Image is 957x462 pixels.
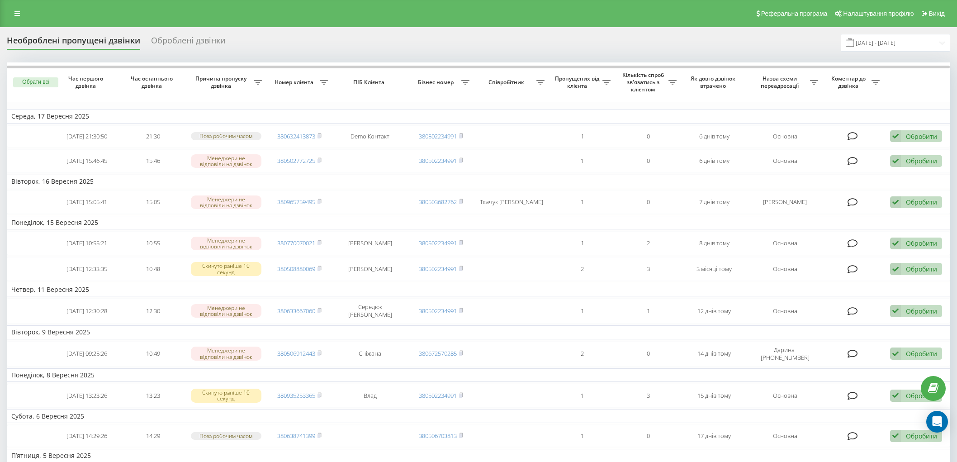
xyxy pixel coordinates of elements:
td: Середа, 17 Вересня 2025 [7,110,950,123]
div: Обробити [906,265,937,273]
td: Вівторок, 16 Вересня 2025 [7,175,950,188]
td: [PERSON_NAME] [747,190,823,214]
td: 0 [615,149,681,173]
td: 2 [549,257,615,281]
td: 8 днів тому [681,231,747,255]
td: Влад [332,384,408,408]
span: Кількість спроб зв'язатись з клієнтом [620,71,668,93]
div: Менеджери не відповіли на дзвінок [191,304,262,318]
td: Середюк [PERSON_NAME] [332,298,408,324]
a: 380506703813 [419,432,457,440]
td: 6 днів тому [681,125,747,148]
span: Вихід [929,10,945,17]
td: [PERSON_NAME] [332,257,408,281]
div: Обробити [906,349,937,358]
span: Налаштування профілю [843,10,914,17]
td: 15:05 [120,190,186,214]
a: 380633667060 [277,307,315,315]
a: 380770070021 [277,239,315,247]
td: Основна [747,125,823,148]
button: Обрати всі [13,77,58,87]
td: [PERSON_NAME] [332,231,408,255]
div: Необроблені пропущені дзвінки [7,36,140,50]
td: 13:23 [120,384,186,408]
td: 21:30 [120,125,186,148]
td: 12 днів тому [681,298,747,324]
div: Оброблені дзвінки [151,36,225,50]
div: Open Intercom Messenger [926,411,948,433]
td: 15 днів тому [681,384,747,408]
td: 2 [615,231,681,255]
td: [DATE] 15:05:41 [54,190,120,214]
span: Пропущених від клієнта [554,75,602,89]
a: 380965759495 [277,198,315,206]
span: Реферальна програма [761,10,828,17]
td: Субота, 6 Вересня 2025 [7,410,950,423]
div: Скинуто раніше 10 секунд [191,389,262,402]
td: 1 [549,425,615,447]
td: Понеділок, 8 Вересня 2025 [7,368,950,382]
td: 1 [549,384,615,408]
td: [DATE] 10:55:21 [54,231,120,255]
div: Обробити [906,157,937,165]
td: Demo Контакт [332,125,408,148]
span: Час останнього дзвінка [128,75,179,89]
td: 1 [549,149,615,173]
a: 380502234991 [419,157,457,165]
td: [DATE] 14:29:26 [54,425,120,447]
span: Номер клієнта [271,79,320,86]
a: 380502234991 [419,307,457,315]
td: 14:29 [120,425,186,447]
div: Обробити [906,198,937,206]
div: Поза робочим часом [191,432,262,440]
td: 3 місяці тому [681,257,747,281]
span: Коментар до дзвінка [827,75,872,89]
a: 380508880069 [277,265,315,273]
td: 1 [549,231,615,255]
a: 380506912443 [277,349,315,357]
td: 15:46 [120,149,186,173]
span: Бізнес номер [412,79,461,86]
td: Cніжана [332,341,408,367]
a: 380502234991 [419,132,457,140]
td: [DATE] 13:23:26 [54,384,120,408]
td: 0 [615,125,681,148]
div: Менеджери не відповіли на дзвінок [191,237,262,250]
a: 380632413873 [277,132,315,140]
span: Співробітник [478,79,537,86]
td: [DATE] 21:30:50 [54,125,120,148]
td: [DATE] 12:30:28 [54,298,120,324]
div: Поза робочим часом [191,132,262,140]
span: Як довго дзвінок втрачено [689,75,740,89]
td: 0 [615,425,681,447]
td: 0 [615,341,681,367]
td: 10:48 [120,257,186,281]
td: Основна [747,425,823,447]
div: Обробити [906,239,937,248]
td: Основна [747,231,823,255]
div: Скинуто раніше 10 секунд [191,262,262,276]
td: Основна [747,257,823,281]
td: 0 [615,190,681,214]
td: 2 [549,341,615,367]
span: ПІБ Клієнта [340,79,400,86]
td: 12:30 [120,298,186,324]
td: 1 [549,190,615,214]
td: Ткачук [PERSON_NAME] [474,190,550,214]
a: 380638741399 [277,432,315,440]
td: 10:49 [120,341,186,367]
td: 7 днів тому [681,190,747,214]
td: [DATE] 09:25:26 [54,341,120,367]
td: Вівторок, 9 Вересня 2025 [7,325,950,339]
td: Основна [747,384,823,408]
td: 14 днів тому [681,341,747,367]
td: 10:55 [120,231,186,255]
span: Назва схеми переадресації [752,75,810,89]
div: Обробити [906,391,937,400]
td: 1 [615,298,681,324]
td: Основна [747,298,823,324]
span: Час першого дзвінка [62,75,113,89]
a: 380502234991 [419,239,457,247]
a: 380935253365 [277,391,315,400]
td: 6 днів тому [681,149,747,173]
